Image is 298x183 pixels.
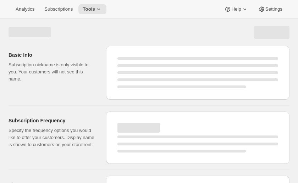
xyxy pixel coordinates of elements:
p: Subscription nickname is only visible to you. Your customers will not see this name. [9,61,95,83]
p: Specify the frequency options you would like to offer your customers. Display name is shown to cu... [9,127,95,148]
button: Analytics [11,4,39,14]
button: Help [220,4,252,14]
button: Settings [254,4,287,14]
span: Help [231,6,241,12]
h2: Subscription Frequency [9,117,95,124]
h2: Basic Info [9,51,95,59]
span: Settings [265,6,282,12]
span: Subscriptions [44,6,73,12]
button: Tools [78,4,106,14]
span: Analytics [16,6,34,12]
button: Subscriptions [40,4,77,14]
span: Tools [83,6,95,12]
